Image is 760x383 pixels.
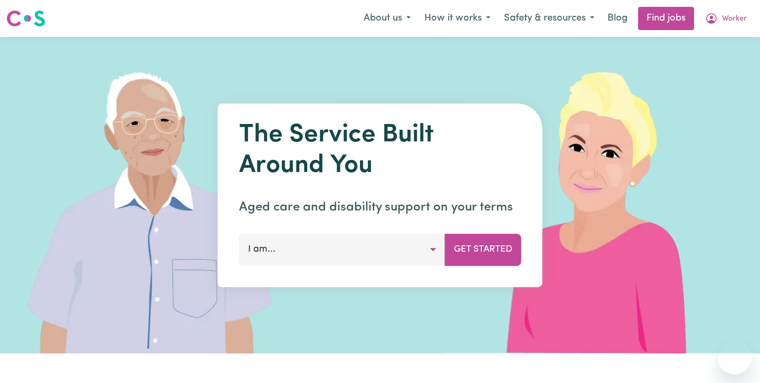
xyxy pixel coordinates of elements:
[445,234,521,265] button: Get Started
[239,198,521,217] p: Aged care and disability support on your terms
[722,13,747,25] span: Worker
[357,7,417,30] button: About us
[239,234,445,265] button: I am...
[497,7,601,30] button: Safety & resources
[638,7,694,30] a: Find jobs
[718,341,752,375] iframe: Button to launch messaging window
[239,120,521,181] h1: The Service Built Around You
[698,7,754,30] button: My Account
[6,9,45,28] img: Careseekers logo
[6,6,45,31] a: Careseekers logo
[417,7,497,30] button: How it works
[601,7,634,30] a: Blog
